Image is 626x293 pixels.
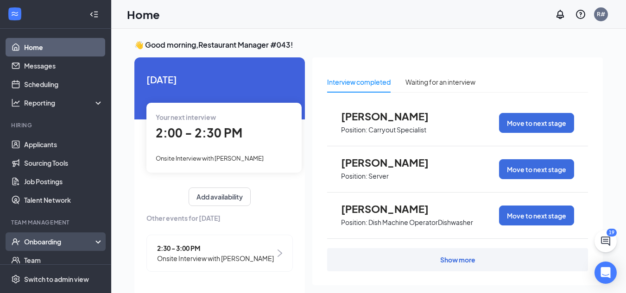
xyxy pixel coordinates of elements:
div: Hiring [11,121,101,129]
p: Carryout Specialist [368,125,426,134]
svg: Analysis [11,98,20,107]
span: [DATE] [146,72,293,87]
div: R# [597,10,605,18]
p: Server [368,172,389,181]
span: Other events for [DATE] [146,213,293,223]
p: Position: [341,218,367,227]
svg: Notifications [555,9,566,20]
a: Team [24,251,103,269]
button: ChatActive [594,230,617,252]
div: Switch to admin view [24,274,89,284]
svg: Collapse [89,10,99,19]
span: [PERSON_NAME] [341,110,443,122]
a: Talent Network [24,191,103,209]
span: [PERSON_NAME] [341,156,443,168]
div: Show more [440,255,475,264]
button: Add availability [189,187,251,206]
div: 19 [607,229,617,237]
span: Your next interview [156,113,216,121]
p: Position: [341,172,367,181]
a: Applicants [24,135,103,154]
svg: UserCheck [11,237,20,246]
a: Sourcing Tools [24,154,103,172]
svg: ChatActive [600,236,611,247]
svg: Settings [11,274,20,284]
svg: WorkstreamLogo [10,9,19,19]
p: Position: [341,125,367,134]
button: Move to next stage [499,159,574,179]
span: 2:00 - 2:30 PM [156,125,242,140]
svg: QuestionInfo [575,9,586,20]
p: Dish Machine OperatorDishwasher [368,218,473,227]
a: Job Postings [24,172,103,191]
div: Onboarding [24,237,95,246]
a: Messages [24,56,103,75]
span: 2:30 - 3:00 PM [157,243,274,253]
h3: 👋 Good morning, Restaurant Manager #043 ! [134,40,603,50]
span: [PERSON_NAME] [341,203,443,215]
div: Reporting [24,98,104,107]
a: Scheduling [24,75,103,94]
div: Open Intercom Messenger [594,262,617,284]
span: Onsite Interview with [PERSON_NAME] [156,155,264,162]
button: Move to next stage [499,113,574,133]
span: Onsite Interview with [PERSON_NAME] [157,253,274,263]
button: Move to next stage [499,206,574,225]
h1: Home [127,6,160,22]
div: Waiting for an interview [405,77,475,87]
a: Home [24,38,103,56]
div: Team Management [11,218,101,226]
div: Interview completed [327,77,391,87]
